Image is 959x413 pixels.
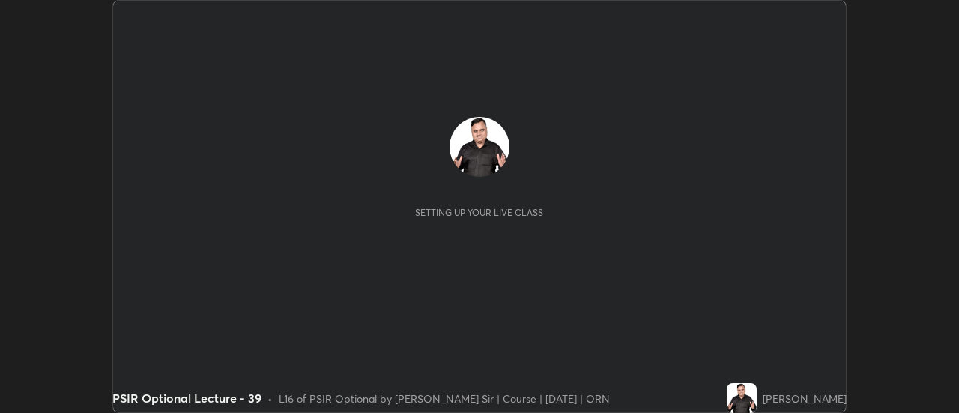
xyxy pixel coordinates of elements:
[112,389,261,407] div: PSIR Optional Lecture - 39
[279,391,610,406] div: L16 of PSIR Optional by [PERSON_NAME] Sir | Course | [DATE] | ORN
[267,391,273,406] div: •
[415,207,543,218] div: Setting up your live class
[727,383,757,413] img: aed9397031234642927b8803da5f0da3.jpg
[450,117,509,177] img: aed9397031234642927b8803da5f0da3.jpg
[763,391,847,406] div: [PERSON_NAME]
